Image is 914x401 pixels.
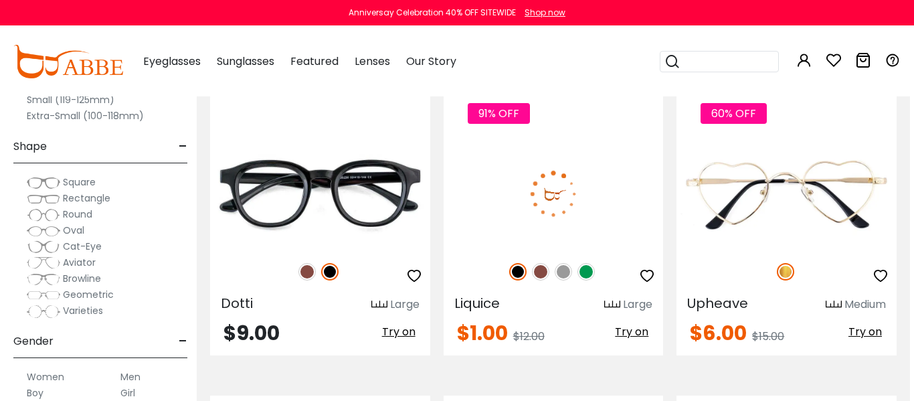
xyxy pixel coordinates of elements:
span: Round [63,208,92,221]
img: Oval.png [27,224,60,238]
span: $1.00 [457,319,508,347]
span: Dotti [221,294,253,313]
img: Brown [532,263,549,280]
span: Eyeglasses [143,54,201,69]
label: Small (119-125mm) [27,92,114,108]
img: Black Dotti - Acetate ,Universal Bridge Fit [210,139,430,248]
label: Boy [27,385,43,401]
img: size ruler [826,300,842,310]
label: Girl [120,385,135,401]
img: Square.png [27,176,60,189]
div: Medium [844,297,886,313]
img: Varieties.png [27,305,60,319]
span: Lenses [355,54,390,69]
img: Browline.png [27,272,60,286]
span: Our Story [406,54,456,69]
img: Black [321,263,339,280]
span: Gender [13,325,54,357]
span: 60% OFF [701,103,767,124]
label: Men [120,369,141,385]
img: Round.png [27,208,60,222]
img: Aviator.png [27,256,60,270]
img: Green [577,263,595,280]
img: size ruler [604,300,620,310]
img: Brown [298,263,316,280]
img: Black [509,263,527,280]
span: Geometric [63,288,114,301]
img: Gray [555,263,572,280]
span: Varieties [63,304,103,317]
img: size ruler [371,300,387,310]
div: Large [390,297,420,313]
span: Aviator [63,256,96,269]
span: - [179,131,187,163]
img: Rectangle.png [27,192,60,206]
span: $15.00 [752,329,784,344]
div: Shop now [525,7,565,19]
span: Try on [382,324,416,339]
span: - [179,325,187,357]
span: Browline [63,272,101,285]
img: Cat-Eye.png [27,240,60,254]
span: Try on [848,324,882,339]
span: Rectangle [63,191,110,205]
span: Upheave [687,294,748,313]
img: Gold Upheave - Metal ,Adjust Nose Pads [676,139,897,248]
img: abbeglasses.com [13,45,123,78]
label: Extra-Small (100-118mm) [27,108,144,124]
img: Geometric.png [27,289,60,302]
span: Liquice [454,294,500,313]
span: Cat-Eye [63,240,102,253]
span: Square [63,175,96,189]
span: Oval [63,224,84,237]
span: $6.00 [690,319,747,347]
span: Try on [615,324,648,339]
div: Anniversay Celebration 40% OFF SITEWIDE [349,7,516,19]
span: $12.00 [513,329,545,344]
div: Large [623,297,652,313]
button: Try on [378,323,420,341]
a: Shop now [518,7,565,18]
img: Gold [777,263,794,280]
span: Featured [290,54,339,69]
img: Black Liquice - Plastic ,Universal Bridge Fit [444,139,664,248]
span: Sunglasses [217,54,274,69]
span: $9.00 [223,319,280,347]
span: Shape [13,131,47,163]
button: Try on [611,323,652,341]
label: Women [27,369,64,385]
span: 91% OFF [468,103,530,124]
button: Try on [844,323,886,341]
